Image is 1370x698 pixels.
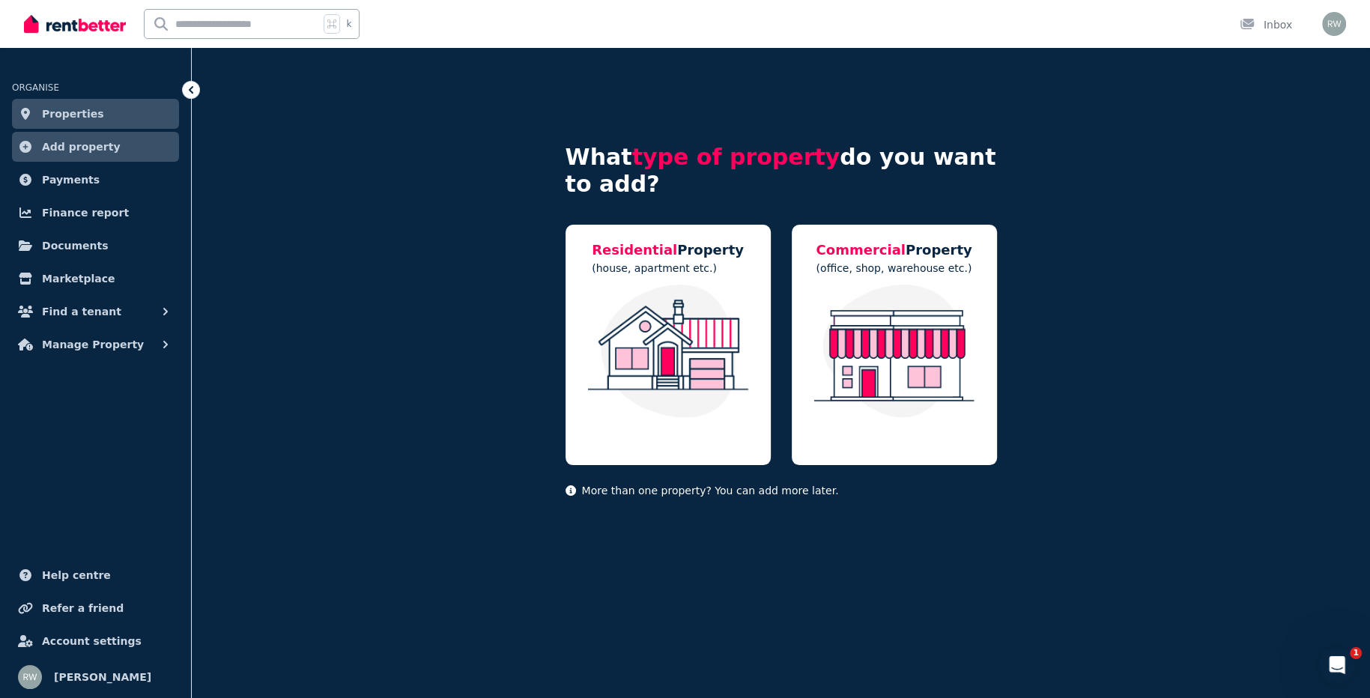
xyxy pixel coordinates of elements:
a: Help centre [12,560,179,590]
button: Find a tenant [12,297,179,327]
span: Payments [42,171,100,189]
span: Help centre [42,566,111,584]
img: RentBetter [24,13,126,35]
span: Residential [592,242,677,258]
p: (office, shop, warehouse etc.) [816,261,972,276]
a: Refer a friend [12,593,179,623]
a: Properties [12,99,179,129]
span: Properties [42,105,104,123]
p: (house, apartment etc.) [592,261,744,276]
img: Roman Watkins [1322,12,1346,36]
a: Add property [12,132,179,162]
h4: What do you want to add? [566,144,997,198]
a: Payments [12,165,179,195]
a: Marketplace [12,264,179,294]
iframe: Intercom live chat [1319,647,1355,683]
span: Manage Property [42,336,144,353]
span: Finance report [42,204,129,222]
span: Commercial [816,242,905,258]
span: 1 [1350,647,1362,659]
h5: Property [816,240,972,261]
span: k [346,18,351,30]
h5: Property [592,240,744,261]
a: Documents [12,231,179,261]
span: ORGANISE [12,82,59,93]
a: Finance report [12,198,179,228]
img: Residential Property [581,285,756,418]
button: Manage Property [12,330,179,359]
span: Documents [42,237,109,255]
span: Account settings [42,632,142,650]
img: Commercial Property [807,285,982,418]
span: Find a tenant [42,303,121,321]
a: Account settings [12,626,179,656]
span: [PERSON_NAME] [54,668,151,686]
img: Roman Watkins [18,665,42,689]
div: Inbox [1240,17,1292,32]
span: Refer a friend [42,599,124,617]
span: Add property [42,138,121,156]
span: type of property [632,144,840,170]
p: More than one property? You can add more later. [566,483,997,498]
span: Marketplace [42,270,115,288]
